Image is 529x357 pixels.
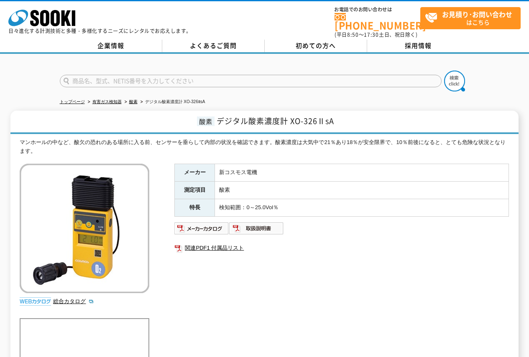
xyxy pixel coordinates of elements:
[162,40,265,52] a: よくあるご質問
[197,116,215,126] span: 酸素
[444,71,465,91] img: btn_search.png
[92,99,122,104] a: 有害ガス検知器
[425,8,520,28] span: はこちら
[8,28,192,33] p: 日々進化する計測技術と多種・多様化するニーズにレンタルでお応えします。
[229,227,284,233] a: 取扱説明書
[420,7,521,29] a: お見積り･お問い合わせはこちら
[174,222,229,235] img: メーカーカタログ
[175,182,215,199] th: 測定項目
[442,9,512,19] strong: お見積り･お問い合わせ
[265,40,367,52] a: 初めての方へ
[335,31,417,38] span: (平日 ～ 土日、祝日除く)
[335,13,420,30] a: [PHONE_NUMBER]
[347,31,359,38] span: 8:50
[20,138,509,156] div: マンホールの中など、酸欠の恐れのある場所に入る前、センサーを垂らして内部の状況を確認できます。酸素濃度は大気中で21％あり18％が安全限界で、10％前後になると、とても危険な状況となります。
[364,31,379,38] span: 17:30
[60,75,442,87] input: 商品名、型式、NETIS番号を入力してください
[129,99,138,104] a: 酸素
[229,222,284,235] img: 取扱説明書
[367,40,470,52] a: 採用情報
[175,164,215,182] th: メーカー
[20,297,51,306] img: webカタログ
[296,41,336,50] span: 初めての方へ
[53,298,94,304] a: 総合カタログ
[175,199,215,217] th: 特長
[174,227,229,233] a: メーカーカタログ
[60,99,85,104] a: トップページ
[215,164,509,182] td: 新コスモス電機
[60,40,162,52] a: 企業情報
[215,199,509,217] td: 検知範囲：0～25.0Vol％
[20,164,149,293] img: デジタル酸素濃度計 XO-326ⅡsA
[174,243,509,253] a: 関連PDF1 付属品リスト
[215,182,509,199] td: 酸素
[335,7,420,12] span: お電話でのお問い合わせは
[217,115,334,127] span: デジタル酸素濃度計 XO-326ⅡsA
[139,98,205,106] li: デジタル酸素濃度計 XO-326ⅡsA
